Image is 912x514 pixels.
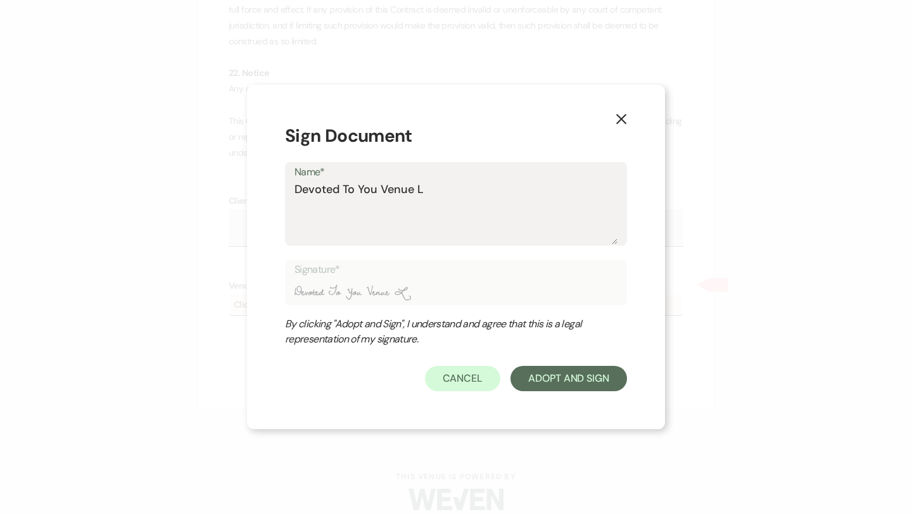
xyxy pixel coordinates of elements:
label: Signature* [294,261,617,279]
button: Adopt And Sign [510,366,627,391]
h1: Sign Document [285,123,627,149]
label: Name* [294,163,617,182]
textarea: Devoted To You Venue [294,181,617,244]
div: By clicking "Adopt and Sign", I understand and agree that this is a legal representation of my si... [285,317,602,347]
button: Cancel [425,366,501,391]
